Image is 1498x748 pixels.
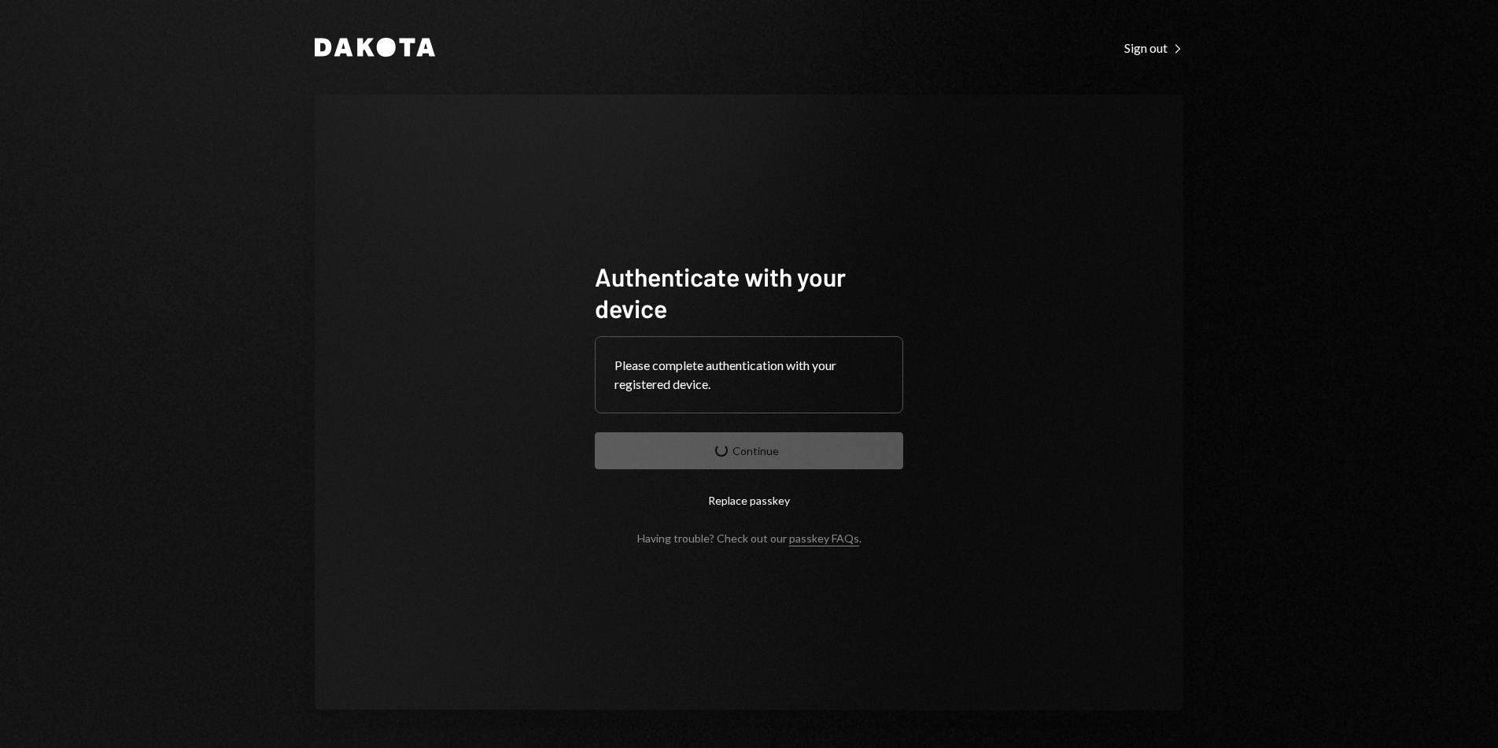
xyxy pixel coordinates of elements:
[595,261,903,324] h1: Authenticate with your device
[614,356,884,394] div: Please complete authentication with your registered device.
[1124,39,1183,56] a: Sign out
[637,531,862,545] div: Having trouble? Check out our .
[1124,40,1183,56] div: Sign out
[595,482,903,519] button: Replace passkey
[789,531,859,546] a: passkey FAQs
